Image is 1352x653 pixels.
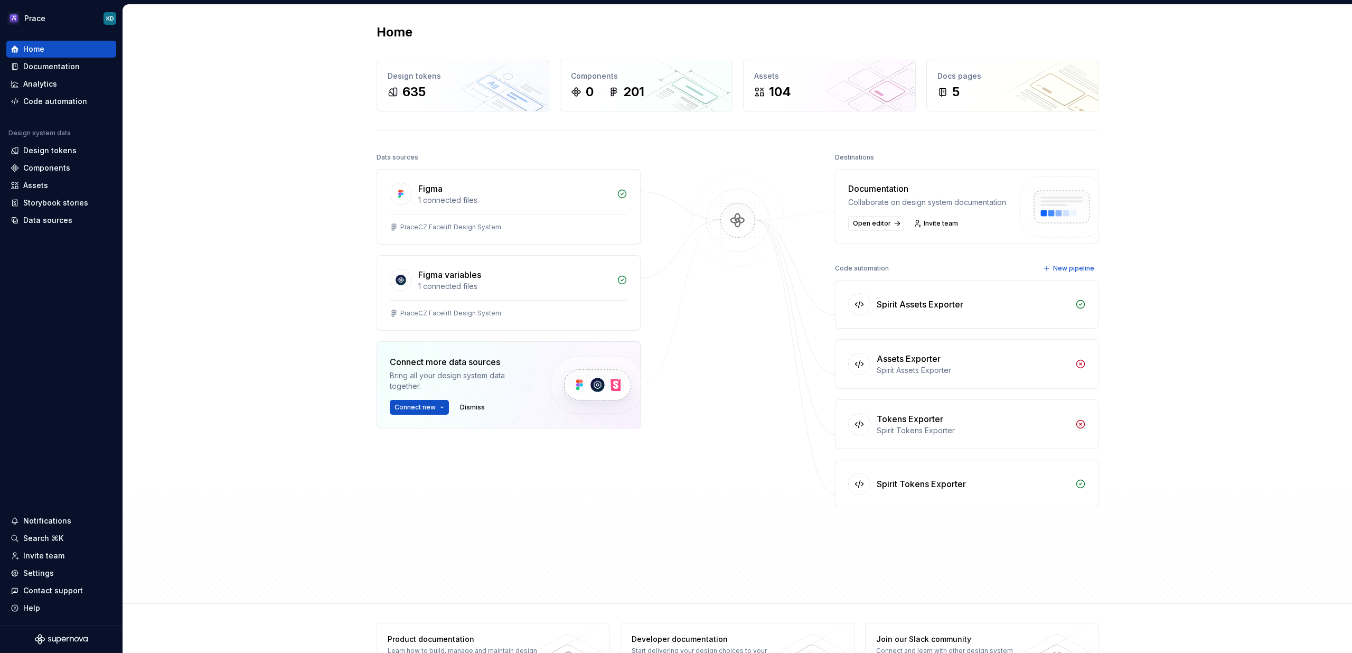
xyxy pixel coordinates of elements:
div: Developer documentation [632,634,785,645]
a: Design tokens635 [377,60,549,111]
a: Design tokens [6,142,116,159]
div: Documentation [23,61,80,72]
div: 201 [623,83,644,100]
a: Assets [6,177,116,194]
div: Data sources [23,215,72,226]
a: Analytics [6,76,116,92]
span: New pipeline [1053,264,1094,273]
div: KD [106,14,114,23]
div: Assets Exporter [877,352,941,365]
a: Data sources [6,212,116,229]
button: Help [6,600,116,617]
a: Home [6,41,116,58]
div: Invite team [23,551,64,561]
span: Open editor [853,219,891,228]
div: Notifications [23,516,71,526]
div: Tokens Exporter [877,413,943,425]
div: Contact support [23,585,83,596]
div: Figma [418,182,443,195]
div: Join our Slack community [876,634,1030,645]
div: Design system data [8,129,71,137]
a: Assets104 [743,60,916,111]
div: Docs pages [937,71,1088,81]
div: Spirit Assets Exporter [877,365,1069,376]
span: Dismiss [460,403,485,412]
div: Spirit Assets Exporter [877,298,963,311]
a: Code automation [6,93,116,110]
img: 63932fde-23f0-455f-9474-7c6a8a4930cd.png [7,12,20,25]
span: Invite team [924,219,958,228]
div: 5 [952,83,960,100]
div: Bring all your design system data together. [390,370,532,391]
div: Search ⌘K [23,533,63,544]
div: Help [23,603,40,613]
h2: Home [377,24,412,41]
div: Storybook stories [23,198,88,208]
button: New pipeline [1040,261,1099,276]
div: Assets [754,71,905,81]
button: Connect new [390,400,449,415]
div: Collaborate on design system documentation. [848,197,1008,208]
div: Components [23,163,70,173]
div: Destinations [835,150,874,165]
div: Code automation [835,261,889,276]
div: 635 [402,83,426,100]
div: Spirit Tokens Exporter [877,478,966,490]
div: 104 [769,83,791,100]
div: Data sources [377,150,418,165]
div: 1 connected files [418,281,611,292]
div: Analytics [23,79,57,89]
a: Components0201 [560,60,733,111]
div: Design tokens [388,71,538,81]
a: Open editor [848,216,904,231]
div: Spirit Tokens Exporter [877,425,1069,436]
button: Notifications [6,512,116,529]
div: 1 connected files [418,195,611,206]
button: Search ⌘K [6,530,116,547]
div: Home [23,44,44,54]
button: PraceKD [2,7,120,30]
a: Storybook stories [6,194,116,211]
a: Documentation [6,58,116,75]
div: Components [571,71,721,81]
div: Assets [23,180,48,191]
a: Invite team [910,216,963,231]
a: Figma variables1 connected filesPraceCZ Facelift Design System [377,255,641,331]
div: Product documentation [388,634,541,645]
div: Settings [23,568,54,579]
span: Connect new [395,403,436,412]
div: Figma variables [418,268,481,281]
div: Documentation [848,182,1008,195]
a: Figma1 connected filesPraceCZ Facelift Design System [377,169,641,245]
a: Components [6,160,116,176]
div: Code automation [23,96,87,107]
div: PraceCZ Facelift Design System [400,309,501,318]
button: Contact support [6,582,116,599]
a: Docs pages5 [926,60,1099,111]
button: Dismiss [455,400,490,415]
div: 0 [586,83,594,100]
div: Design tokens [23,145,77,156]
a: Invite team [6,547,116,564]
svg: Supernova Logo [35,634,88,645]
div: Prace [24,13,45,24]
div: PraceCZ Facelift Design System [400,223,501,231]
a: Settings [6,565,116,582]
div: Connect more data sources [390,356,532,368]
